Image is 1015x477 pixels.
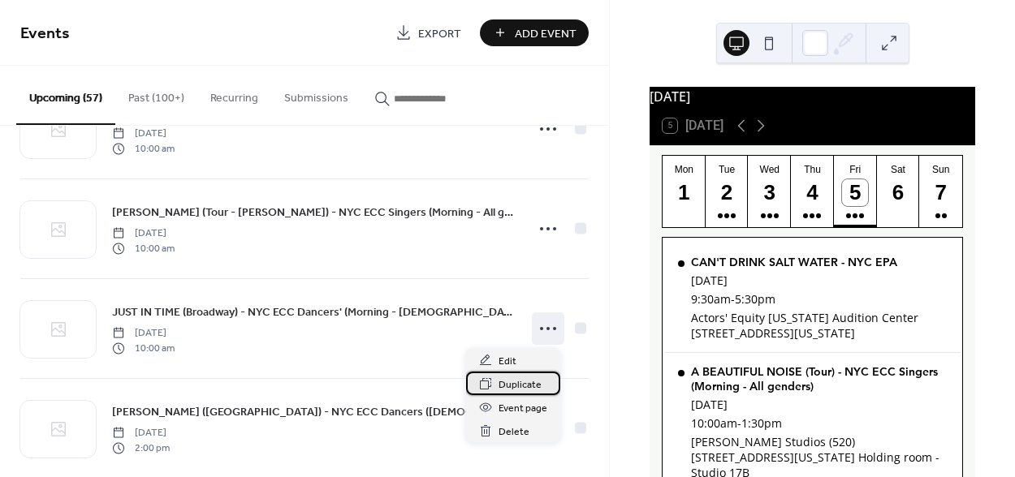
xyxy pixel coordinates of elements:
[112,226,175,241] span: [DATE]
[20,18,70,49] span: Events
[271,66,361,123] button: Submissions
[927,179,954,206] div: 7
[112,204,516,221] span: [PERSON_NAME] (Tour - [PERSON_NAME]) - NYC ECC Singers (Morning - All genders)
[691,310,948,341] div: Actors' Equity [US_STATE] Audition Center [STREET_ADDRESS][US_STATE]
[753,164,786,175] div: Wed
[650,87,975,106] div: [DATE]
[112,426,170,440] span: [DATE]
[112,127,175,141] span: [DATE]
[197,66,271,123] button: Recurring
[748,156,791,227] button: Wed3
[882,164,915,175] div: Sat
[710,164,744,175] div: Tue
[667,164,701,175] div: Mon
[691,415,737,431] span: 10:00am
[112,404,516,421] span: [PERSON_NAME] ([GEOGRAPHIC_DATA]) - NYC ECC Dancers ([DEMOGRAPHIC_DATA] Characters)
[499,353,516,370] span: Edit
[885,179,912,206] div: 6
[799,179,826,206] div: 4
[499,376,542,393] span: Duplicate
[418,25,461,42] span: Export
[499,400,547,417] span: Event page
[714,179,741,206] div: 2
[796,164,829,175] div: Thu
[691,273,948,288] div: [DATE]
[735,291,775,307] span: 5:30pm
[737,415,741,431] span: -
[480,19,589,46] button: Add Event
[115,66,197,123] button: Past (100+)
[112,203,516,221] a: [PERSON_NAME] (Tour - [PERSON_NAME]) - NYC ECC Singers (Morning - All genders)
[112,241,175,256] span: 10:00 am
[924,164,957,175] div: Sun
[691,364,948,393] div: A BEAUTIFUL NOISE (Tour) - NYC ECC Singers (Morning - All genders)
[839,164,872,175] div: Fri
[691,397,948,412] div: [DATE]
[112,304,516,321] span: JUST IN TIME (Broadway) - NYC ECC Dancers' (Morning - [DEMOGRAPHIC_DATA] Characters)
[112,341,175,355] span: 10:00 am
[706,156,749,227] button: Tue2
[757,179,784,206] div: 3
[383,19,473,46] a: Export
[731,291,735,307] span: -
[112,326,175,341] span: [DATE]
[691,255,948,269] div: CAN'T DRINK SALT WATER - NYC EPA
[112,303,516,321] a: JUST IN TIME (Broadway) - NYC ECC Dancers' (Morning - [DEMOGRAPHIC_DATA] Characters)
[919,156,962,227] button: Sun7
[691,291,731,307] span: 9:30am
[515,25,577,42] span: Add Event
[112,141,175,156] span: 10:00 am
[834,156,877,227] button: Fri5
[877,156,920,227] button: Sat6
[842,179,869,206] div: 5
[663,156,706,227] button: Mon1
[671,179,698,206] div: 1
[16,66,115,125] button: Upcoming (57)
[499,423,529,440] span: Delete
[791,156,834,227] button: Thu4
[112,402,516,421] a: [PERSON_NAME] ([GEOGRAPHIC_DATA]) - NYC ECC Dancers ([DEMOGRAPHIC_DATA] Characters)
[741,415,782,431] span: 1:30pm
[112,440,170,455] span: 2:00 pm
